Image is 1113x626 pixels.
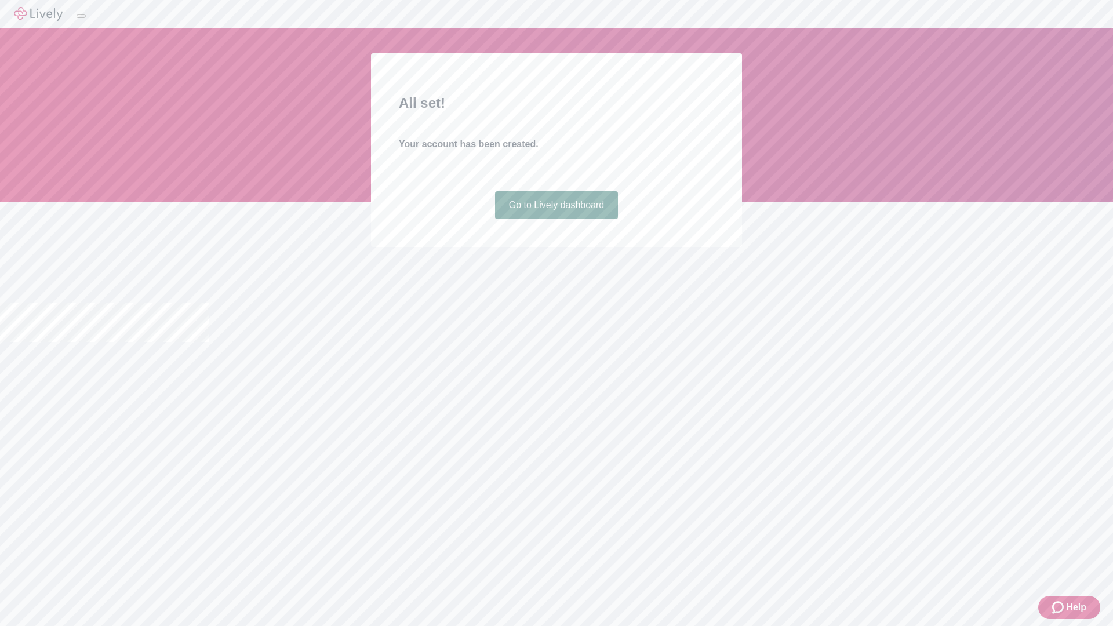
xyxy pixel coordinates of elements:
[14,7,63,21] img: Lively
[1066,600,1086,614] span: Help
[1038,596,1100,619] button: Zendesk support iconHelp
[77,14,86,18] button: Log out
[399,137,714,151] h4: Your account has been created.
[495,191,619,219] a: Go to Lively dashboard
[1052,600,1066,614] svg: Zendesk support icon
[399,93,714,114] h2: All set!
